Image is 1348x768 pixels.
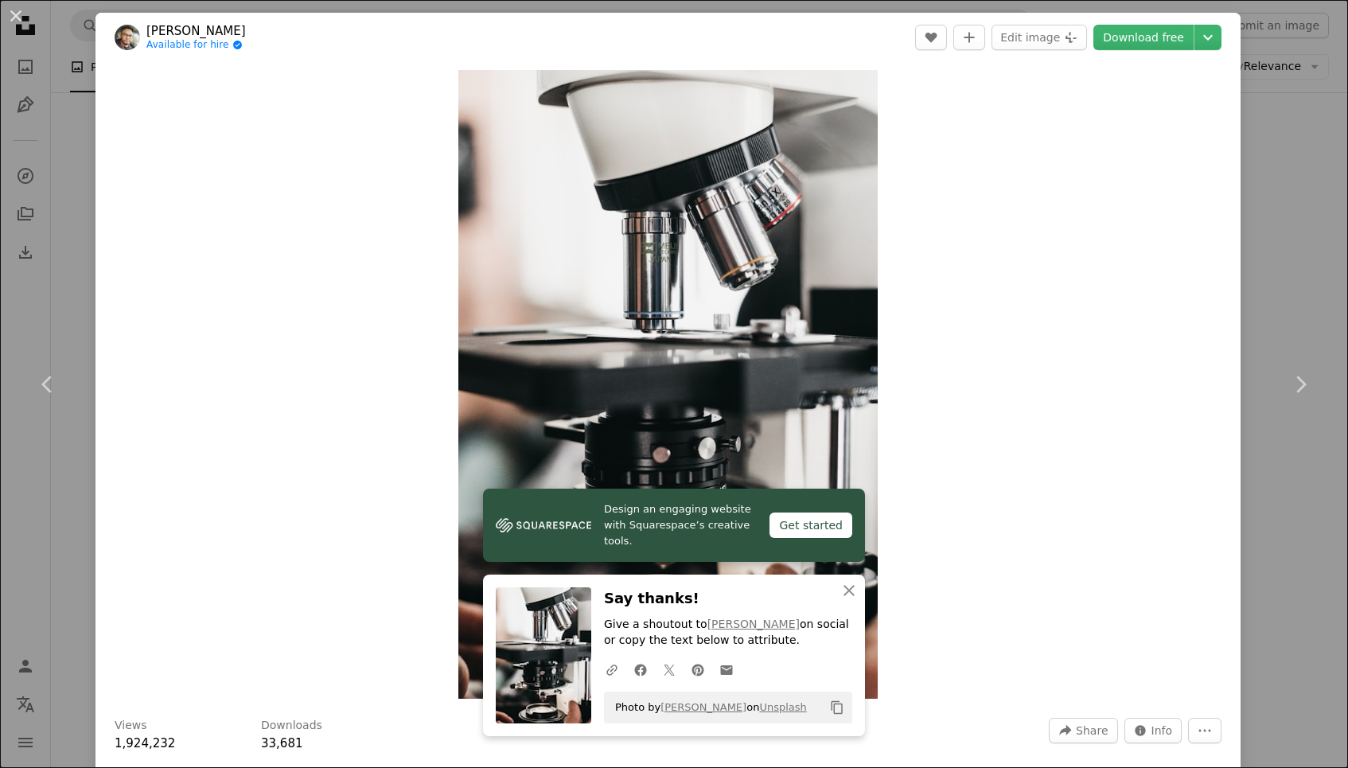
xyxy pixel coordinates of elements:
a: [PERSON_NAME] [660,701,746,713]
span: 33,681 [261,736,303,750]
h3: Views [115,718,147,734]
button: Copy to clipboard [824,694,851,721]
span: 1,924,232 [115,736,175,750]
button: Add to Collection [953,25,985,50]
a: Download free [1093,25,1194,50]
button: Stats about this image [1124,718,1182,743]
h3: Say thanks! [604,587,852,610]
img: black and silver coffee maker [458,70,878,699]
button: Edit image [992,25,1087,50]
h3: Downloads [261,718,322,734]
p: Give a shoutout to on social or copy the text below to attribute. [604,617,852,649]
span: Design an engaging website with Squarespace’s creative tools. [604,501,757,549]
a: Available for hire [146,39,246,52]
a: Share over email [712,653,741,685]
button: Zoom in on this image [458,70,878,699]
img: Go to Logan Gutierrez's profile [115,25,140,50]
button: Choose download size [1194,25,1221,50]
div: Get started [769,513,852,538]
span: Info [1151,719,1173,743]
span: Photo by on [607,695,807,720]
a: Next [1253,308,1348,461]
img: file-1606177908946-d1eed1cbe4f5image [496,513,591,537]
a: [PERSON_NAME] [707,618,800,630]
a: [PERSON_NAME] [146,23,246,39]
button: Share this image [1049,718,1117,743]
button: Like [915,25,947,50]
a: Design an engaging website with Squarespace’s creative tools.Get started [483,489,865,562]
a: Unsplash [759,701,806,713]
a: Share on Pinterest [684,653,712,685]
a: Share on Twitter [655,653,684,685]
span: Share [1076,719,1108,743]
button: More Actions [1188,718,1221,743]
a: Share on Facebook [626,653,655,685]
